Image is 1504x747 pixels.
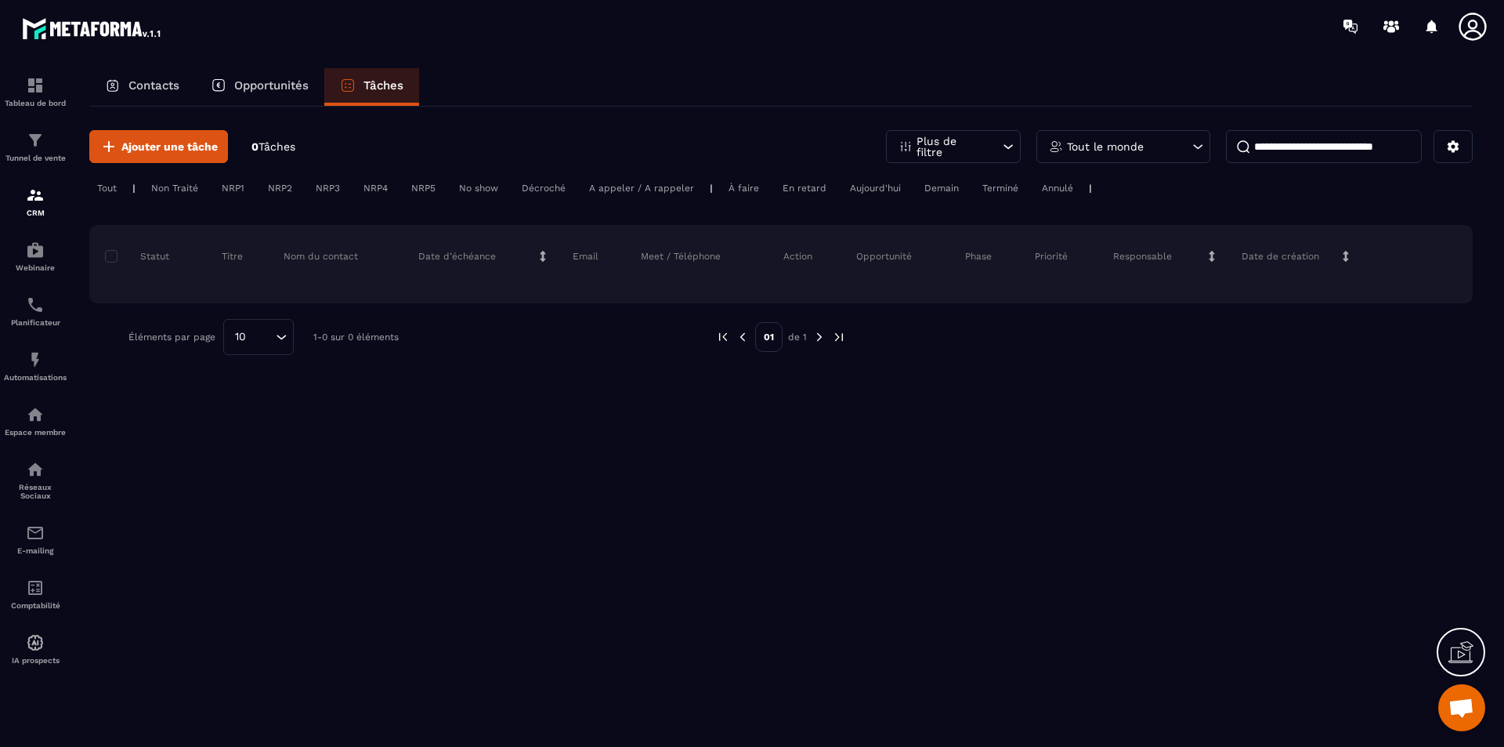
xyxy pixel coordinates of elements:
p: 01 [755,322,783,352]
span: Tâches [258,140,295,153]
div: Aujourd'hui [842,179,909,198]
p: Action [783,250,812,263]
p: Date de création [1242,250,1319,263]
a: Contacts [89,68,195,106]
div: NRP5 [403,179,443,198]
div: Tout [89,179,125,198]
img: automations [26,350,45,369]
a: formationformationCRM [4,174,67,229]
p: CRM [4,209,67,217]
p: Priorité [1035,250,1068,263]
p: Opportunités [234,78,309,92]
p: Email [573,250,598,263]
div: NRP3 [308,179,348,198]
div: Search for option [223,319,294,355]
p: 0 [251,140,295,154]
button: Ajouter une tâche [89,130,228,163]
img: accountant [26,578,45,597]
div: A appeler / A rappeler [581,179,702,198]
a: social-networksocial-networkRéseaux Sociaux [4,448,67,512]
p: Contacts [128,78,179,92]
p: Titre [222,250,243,263]
img: automations [26,633,45,652]
p: Espace membre [4,428,67,437]
div: No show [451,179,506,198]
a: accountantaccountantComptabilité [4,567,67,622]
a: formationformationTunnel de vente [4,119,67,174]
input: Search for option [251,328,272,346]
a: automationsautomationsAutomatisations [4,339,67,393]
p: Opportunité [856,250,912,263]
div: NRP1 [214,179,252,198]
a: Opportunités [195,68,324,106]
img: social-network [26,460,45,479]
span: Ajouter une tâche [121,139,218,154]
p: Webinaire [4,263,67,272]
p: Responsable [1113,250,1172,263]
a: automationsautomationsWebinaire [4,229,67,284]
p: Tableau de bord [4,99,67,107]
div: NRP2 [260,179,300,198]
img: automations [26,405,45,424]
p: Tunnel de vente [4,154,67,162]
p: Nom du contact [284,250,358,263]
p: IA prospects [4,656,67,665]
p: | [1089,183,1092,194]
div: Décroché [514,179,573,198]
div: À faire [721,179,767,198]
img: automations [26,241,45,259]
div: Demain [916,179,967,198]
div: NRP4 [356,179,396,198]
p: Date d’échéance [418,250,496,263]
img: email [26,524,45,542]
img: formation [26,76,45,95]
a: Tâches [324,68,419,106]
img: next [812,330,826,344]
div: Non Traité [143,179,206,198]
p: Planificateur [4,318,67,327]
p: Plus de filtre [916,136,985,158]
p: | [710,183,713,194]
p: de 1 [788,331,807,343]
p: Phase [965,250,992,263]
img: scheduler [26,296,45,314]
p: Automatisations [4,373,67,382]
span: 10 [230,328,251,346]
p: Tout le monde [1067,141,1144,152]
p: 1-0 sur 0 éléments [313,332,399,343]
p: Comptabilité [4,601,67,610]
a: automationsautomationsEspace membre [4,393,67,448]
p: Réseaux Sociaux [4,483,67,500]
img: prev [736,330,750,344]
div: Terminé [974,179,1026,198]
a: emailemailE-mailing [4,512,67,567]
p: Statut [109,250,169,263]
a: schedulerschedulerPlanificateur [4,284,67,339]
a: formationformationTableau de bord [4,64,67,119]
a: Ouvrir le chat [1438,684,1485,731]
div: En retard [775,179,834,198]
div: Annulé [1034,179,1081,198]
p: Éléments par page [128,332,215,343]
img: formation [26,131,45,150]
p: Meet / Téléphone [641,250,721,263]
img: next [832,330,846,344]
img: formation [26,186,45,205]
img: prev [716,330,730,344]
p: Tâches [363,78,403,92]
p: E-mailing [4,546,67,555]
p: | [132,183,136,194]
img: logo [22,14,163,42]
